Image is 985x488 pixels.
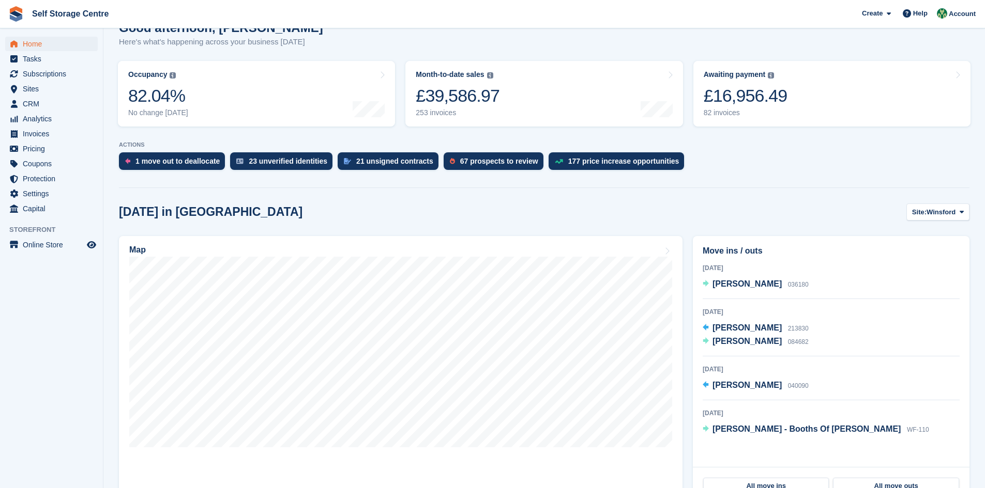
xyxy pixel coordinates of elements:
[416,70,484,79] div: Month-to-date sales
[230,152,338,175] a: 23 unverified identities
[913,8,928,19] span: Help
[949,9,976,19] span: Account
[788,325,809,332] span: 213830
[119,36,323,48] p: Here's what's happening across your business [DATE]
[8,6,24,22] img: stora-icon-8386f47178a22dfd0bd8f6a31ec36ba5ce8667c1dd55bd0f319d3a0aa187defe.svg
[713,323,782,332] span: [PERSON_NAME]
[23,238,85,252] span: Online Store
[85,239,98,251] a: Preview store
[5,97,98,111] a: menu
[356,157,433,165] div: 21 unsigned contracts
[128,85,188,106] div: 82.04%
[906,203,969,221] button: Site: Winsford
[703,322,809,335] a: [PERSON_NAME] 213830
[416,85,499,106] div: £39,586.97
[23,67,85,81] span: Subscriptions
[23,97,85,111] span: CRM
[788,281,809,288] span: 036180
[487,72,493,78] img: icon-info-grey-7440780725fd019a000dd9b08b2336e03edf1995a4989e88bcd33f0948082b44.svg
[5,141,98,156] a: menu
[713,381,782,389] span: [PERSON_NAME]
[5,186,98,201] a: menu
[344,158,351,164] img: contract_signature_icon-13c848040528278c33f63329250d36e43548de30e8caae1d1a13099fd9432cc5.svg
[129,245,146,255] h2: Map
[23,82,85,96] span: Sites
[405,61,683,127] a: Month-to-date sales £39,586.97 253 invoices
[713,337,782,345] span: [PERSON_NAME]
[5,37,98,51] a: menu
[907,426,929,433] span: WF-110
[249,157,327,165] div: 23 unverified identities
[703,278,809,291] a: [PERSON_NAME] 036180
[23,141,85,156] span: Pricing
[23,186,85,201] span: Settings
[23,201,85,216] span: Capital
[703,335,809,349] a: [PERSON_NAME] 084682
[135,157,220,165] div: 1 move out to deallocate
[460,157,538,165] div: 67 prospects to review
[5,171,98,186] a: menu
[119,205,302,219] h2: [DATE] in [GEOGRAPHIC_DATA]
[703,408,960,418] div: [DATE]
[788,338,809,345] span: 084682
[23,52,85,66] span: Tasks
[704,108,787,117] div: 82 invoices
[927,207,956,217] span: Winsford
[5,127,98,141] a: menu
[704,85,787,106] div: £16,956.49
[5,82,98,96] a: menu
[128,108,188,117] div: No change [DATE]
[128,70,167,79] div: Occupancy
[118,61,395,127] a: Occupancy 82.04% No change [DATE]
[170,72,176,78] img: icon-info-grey-7440780725fd019a000dd9b08b2336e03edf1995a4989e88bcd33f0948082b44.svg
[23,112,85,126] span: Analytics
[555,159,563,164] img: price_increase_opportunities-93ffe204e8149a01c8c9dc8f82e8f89637d9d84a8eef4429ea346261dce0b2c0.svg
[450,158,455,164] img: prospect-51fa495bee0391a8d652442698ab0144808aea92771e9ea1ae160a38d050c398.svg
[937,8,947,19] img: Neil Taylor
[703,307,960,317] div: [DATE]
[119,152,230,175] a: 1 move out to deallocate
[549,152,690,175] a: 177 price increase opportunities
[704,70,766,79] div: Awaiting payment
[23,156,85,171] span: Coupons
[693,61,971,127] a: Awaiting payment £16,956.49 82 invoices
[788,382,809,389] span: 040090
[768,72,774,78] img: icon-info-grey-7440780725fd019a000dd9b08b2336e03edf1995a4989e88bcd33f0948082b44.svg
[5,201,98,216] a: menu
[23,127,85,141] span: Invoices
[125,158,130,164] img: move_outs_to_deallocate_icon-f764333ba52eb49d3ac5e1228854f67142a1ed5810a6f6cc68b1a99e826820c5.svg
[5,52,98,66] a: menu
[338,152,444,175] a: 21 unsigned contracts
[5,238,98,252] a: menu
[703,245,960,257] h2: Move ins / outs
[416,108,499,117] div: 253 invoices
[28,5,113,22] a: Self Storage Centre
[703,379,809,392] a: [PERSON_NAME] 040090
[568,157,679,165] div: 177 price increase opportunities
[912,207,927,217] span: Site:
[9,225,103,235] span: Storefront
[119,141,969,148] p: ACTIONS
[236,158,244,164] img: verify_identity-adf6edd0f0f0b5bbfe63781bf79b02c33cf7c696d77639b501bdc392416b5a36.svg
[23,171,85,186] span: Protection
[23,37,85,51] span: Home
[5,112,98,126] a: menu
[713,424,901,433] span: [PERSON_NAME] - Booths Of [PERSON_NAME]
[5,67,98,81] a: menu
[444,152,549,175] a: 67 prospects to review
[703,423,929,436] a: [PERSON_NAME] - Booths Of [PERSON_NAME] WF-110
[862,8,883,19] span: Create
[713,279,782,288] span: [PERSON_NAME]
[5,156,98,171] a: menu
[703,263,960,273] div: [DATE]
[703,365,960,374] div: [DATE]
